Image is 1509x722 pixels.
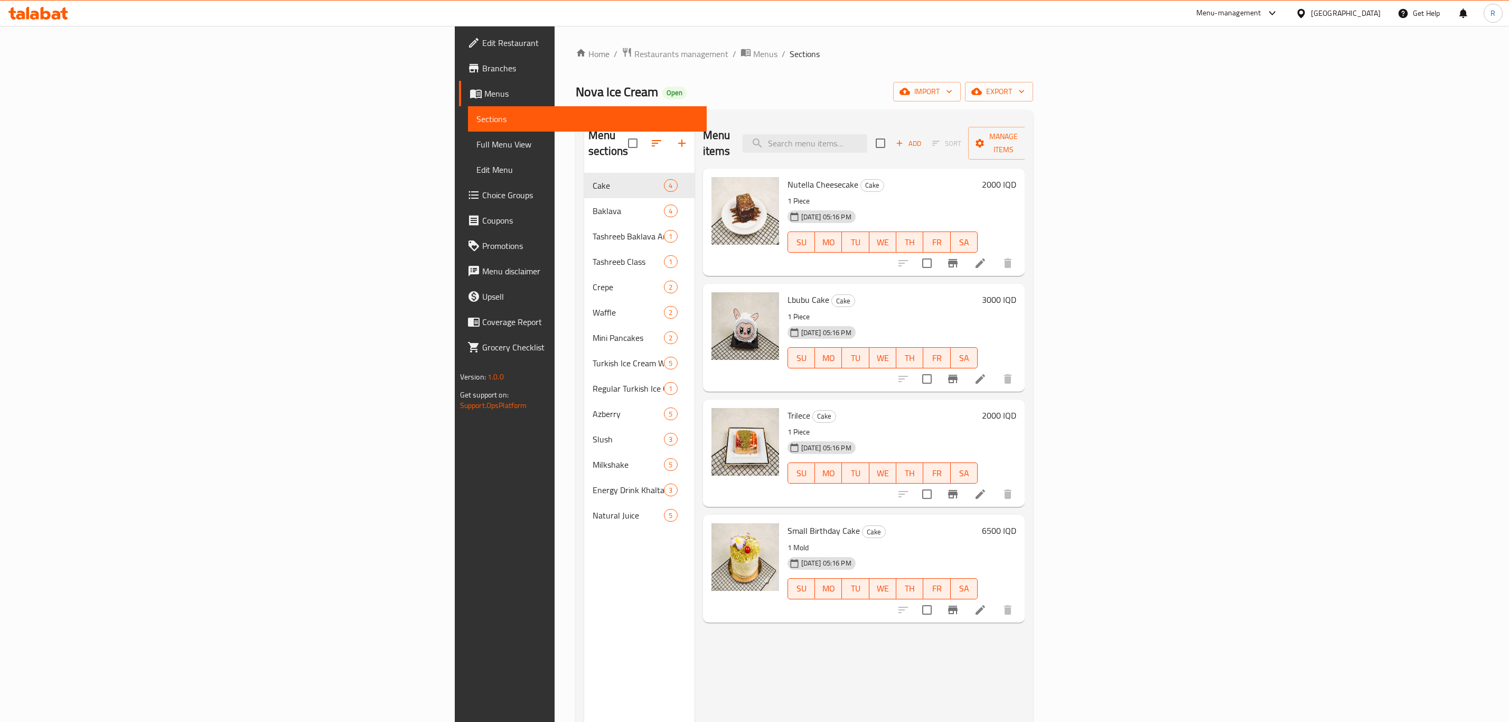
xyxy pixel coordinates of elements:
[593,357,664,369] div: Turkish Ice Cream With Nuts
[977,130,1030,156] span: Manage items
[664,308,677,318] span: 2
[664,358,677,368] span: 5
[951,462,978,484] button: SA
[927,466,946,481] span: FR
[584,198,695,224] div: Baklava4
[951,578,978,599] button: SA
[593,408,664,420] div: Azberry
[711,408,779,476] img: Trilece
[584,401,695,427] div: Azberry5
[815,462,842,484] button: MO
[711,292,779,360] img: Lbubu Cake
[593,205,664,217] span: Baklava
[788,232,815,253] button: SU
[459,309,707,335] a: Coverage Report
[482,36,698,49] span: Edit Restaurant
[664,179,677,192] div: items
[576,47,1033,61] nav: breadcrumb
[584,173,695,198] div: Cake4
[664,384,677,394] span: 1
[664,232,677,242] span: 1
[664,331,677,344] div: items
[927,350,946,366] span: FR
[968,127,1039,160] button: Manage items
[788,292,829,308] span: Lbubu Cake
[468,132,707,157] a: Full Menu View
[482,214,698,227] span: Coupons
[584,452,695,477] div: Milkshake5
[955,466,973,481] span: SA
[869,578,896,599] button: WE
[584,274,695,300] div: Crepe2
[459,182,707,208] a: Choice Groups
[593,509,664,522] div: Natural Juice
[869,232,896,253] button: WE
[846,235,865,250] span: TU
[664,181,677,191] span: 4
[874,581,892,596] span: WE
[869,132,892,154] span: Select section
[593,484,664,496] span: Energy Drink Khalta
[974,604,987,616] a: Edit menu item
[644,131,669,156] span: Sort sections
[797,443,856,453] span: [DATE] 05:16 PM
[664,511,677,521] span: 5
[593,255,664,268] div: Tashreeb Class
[788,195,978,208] p: 1 Piece
[459,233,707,258] a: Promotions
[584,300,695,325] div: Waffle2
[916,483,938,505] span: Select to update
[593,179,664,192] span: Cake
[974,488,987,501] a: Edit menu item
[965,82,1033,101] button: export
[916,252,938,274] span: Select to update
[940,482,966,507] button: Branch-specific-item
[792,466,811,481] span: SU
[863,526,885,538] span: Cake
[1311,7,1381,19] div: [GEOGRAPHIC_DATA]
[902,85,952,98] span: import
[468,157,707,182] a: Edit Menu
[951,232,978,253] button: SA
[664,206,677,216] span: 4
[832,295,855,307] span: Cake
[925,135,968,152] span: Select section first
[896,232,923,253] button: TH
[927,235,946,250] span: FR
[874,235,892,250] span: WE
[482,316,698,328] span: Coverage Report
[792,235,811,250] span: SU
[940,597,966,623] button: Branch-specific-item
[797,558,856,568] span: [DATE] 05:16 PM
[584,169,695,532] nav: Menu sections
[973,85,1025,98] span: export
[703,127,730,159] h2: Menu items
[982,523,1016,538] h6: 6500 IQD
[669,131,695,156] button: Add section
[593,331,664,344] span: Mini Pancakes
[482,239,698,252] span: Promotions
[892,135,925,152] span: Add item
[842,347,869,368] button: TU
[460,399,527,412] a: Support.OpsPlatform
[916,599,938,621] span: Select to update
[664,230,677,243] div: items
[593,382,664,395] div: Regular Turkish Ice Cram
[482,189,698,201] span: Choice Groups
[459,258,707,284] a: Menu disclaimer
[815,578,842,599] button: MO
[940,251,966,276] button: Branch-specific-item
[974,257,987,270] a: Edit menu item
[901,235,919,250] span: TH
[788,310,978,323] p: 1 Piece
[955,235,973,250] span: SA
[842,462,869,484] button: TU
[584,427,695,452] div: Slush3
[995,482,1020,507] button: delete
[593,230,664,243] span: Tashreeb Baklava And Ice Cream
[584,224,695,249] div: Tashreeb Baklava And Ice Cream1
[593,281,664,293] span: Crepe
